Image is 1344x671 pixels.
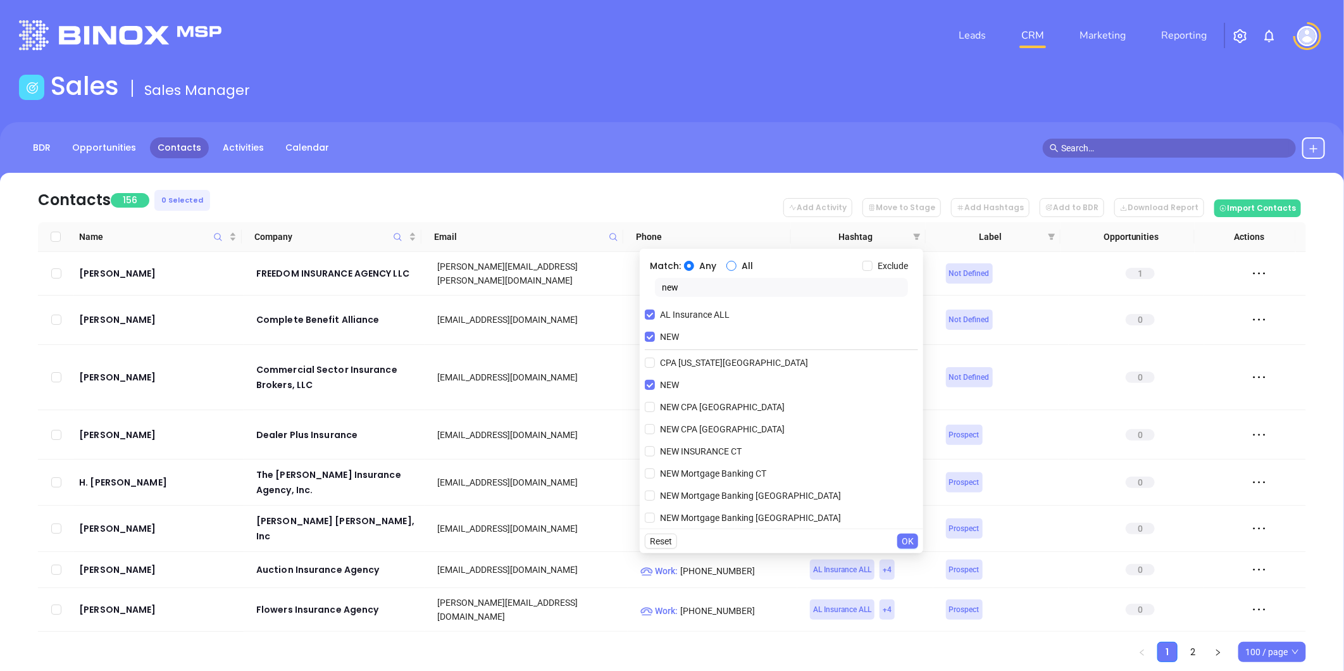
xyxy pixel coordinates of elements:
div: [EMAIL_ADDRESS][DOMAIN_NAME] [437,428,623,442]
img: iconSetting [1233,28,1248,44]
span: Work : [640,564,678,578]
div: H. [PERSON_NAME] [79,475,239,490]
div: [EMAIL_ADDRESS][DOMAIN_NAME] [437,313,623,327]
button: left [1132,642,1152,662]
a: [PERSON_NAME] [79,562,239,577]
span: 0 [1126,604,1155,615]
a: Calendar [278,137,337,158]
a: FREEDOM INSURANCE AGENCY LLC [256,266,420,281]
a: BDR [25,137,58,158]
span: Prospect [949,563,980,577]
a: Contacts [150,137,209,158]
span: Sales Manager [144,80,250,100]
div: Flowers Insurance Agency [256,602,420,617]
a: [PERSON_NAME] [PERSON_NAME], Inc [256,513,420,544]
span: Prospect [949,603,980,617]
span: NEW CPA [GEOGRAPHIC_DATA] [655,422,790,436]
span: 1 [1126,268,1155,279]
span: filter [911,227,923,246]
span: All [737,259,758,273]
a: [PERSON_NAME] [79,266,239,281]
th: Phone [623,222,792,252]
span: 0 [1126,429,1155,441]
li: 1 [1157,642,1178,662]
a: Commercial Sector Insurance Brokers, LLC [256,362,420,392]
span: Hashtag [804,230,908,244]
a: 1 [1158,643,1177,662]
span: 100 / page [1245,643,1299,662]
span: NEW Mortgage Banking [GEOGRAPHIC_DATA] [655,511,846,525]
span: CPA [US_STATE][GEOGRAPHIC_DATA] [655,356,813,370]
div: [EMAIL_ADDRESS][DOMAIN_NAME] [437,522,623,536]
span: + 4 [883,563,892,577]
a: CRM [1016,23,1049,48]
div: [PERSON_NAME][EMAIL_ADDRESS][PERSON_NAME][DOMAIN_NAME] [437,260,623,287]
a: Complete Benefit Alliance [256,312,420,327]
th: Company [242,222,421,252]
span: 0 [1126,314,1155,325]
input: Search [655,278,908,297]
span: Reset [650,534,672,548]
a: 2 [1183,643,1202,662]
p: [PHONE_NUMBER] [640,564,792,578]
a: Marketing [1074,23,1131,48]
div: [PERSON_NAME] [79,427,239,442]
span: Prospect [949,475,980,489]
span: filter [1045,227,1058,246]
div: [EMAIL_ADDRESS][DOMAIN_NAME] [437,563,623,577]
span: AL Insurance ALL [813,603,871,617]
span: Not Defined [949,267,990,280]
span: NEW Mortgage Banking CT [655,467,771,480]
div: Contacts [38,189,111,211]
p: [PHONE_NUMBER] [640,604,792,618]
a: Dealer Plus Insurance [256,427,420,442]
span: Exclude [873,259,913,273]
span: NEW [655,330,684,344]
span: search [1050,144,1059,153]
th: Opportunities [1061,222,1195,252]
a: Reporting [1156,23,1212,48]
a: Leads [954,23,991,48]
div: [EMAIL_ADDRESS][DOMAIN_NAME] [437,475,623,489]
span: Label [938,230,1043,244]
div: [EMAIL_ADDRESS][DOMAIN_NAME] [437,370,623,384]
span: right [1214,649,1222,656]
th: Actions [1195,222,1296,252]
span: NEW Mortgage Banking [GEOGRAPHIC_DATA] [655,489,846,503]
span: NEW [655,378,684,392]
img: logo [19,20,221,50]
a: [PERSON_NAME] [79,312,239,327]
span: AL Insurance ALL [813,563,871,577]
th: Name [74,222,242,252]
a: [PERSON_NAME] [79,370,239,385]
span: 0 [1126,523,1155,534]
span: 0 [1126,372,1155,383]
a: [PERSON_NAME] [79,521,239,536]
span: Email [434,230,604,244]
span: Company [254,230,406,244]
span: NEW INSURANCE CT [655,444,747,458]
span: left [1138,649,1146,656]
h1: Sales [51,71,119,101]
li: 2 [1183,642,1203,662]
div: Match: [645,254,918,278]
span: Name [79,230,227,244]
span: Prospect [949,428,980,442]
img: user [1297,26,1317,46]
span: 0 [1126,564,1155,575]
span: + 4 [883,603,892,617]
li: Previous Page [1132,642,1152,662]
button: Import Contacts [1214,199,1301,217]
span: Work : [640,604,678,618]
div: [PERSON_NAME][EMAIL_ADDRESS][DOMAIN_NAME] [437,596,623,624]
span: Prospect [949,522,980,536]
a: The [PERSON_NAME] Insurance Agency, Inc. [256,467,420,498]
